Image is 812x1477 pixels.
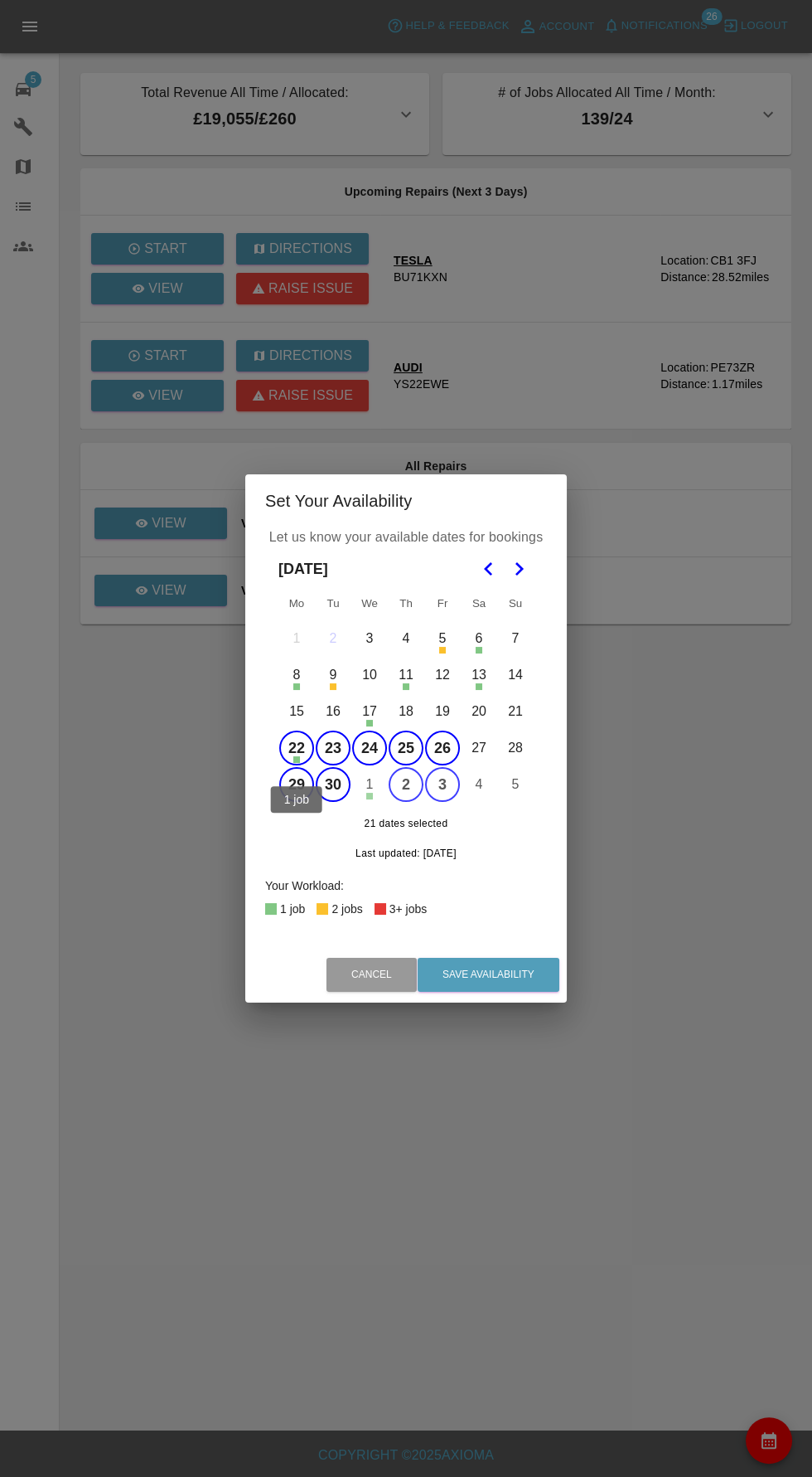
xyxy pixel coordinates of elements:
[279,621,314,656] button: Monday, September 1st, 2025
[389,658,423,692] button: Thursday, September 11th, 2025
[279,731,314,765] button: Monday, September 22nd, 2025, selected
[498,767,533,802] button: Sunday, October 5th, 2025
[355,848,457,859] span: Last updated: [DATE]
[265,876,547,896] div: Your Workload:
[352,731,387,765] button: Wednesday, September 24th, 2025, selected
[425,621,460,656] button: Friday, September 5th, 2025
[245,474,567,527] h2: Set Your Availability
[425,694,460,729] button: Friday, September 19th, 2025
[504,554,534,584] button: Go to the Next Month
[352,694,387,729] button: Wednesday, September 17th, 2025
[498,621,533,656] button: Sunday, September 7th, 2025
[388,587,424,620] th: Thursday
[280,899,305,919] div: 1 job
[351,587,388,620] th: Wednesday
[278,587,315,620] th: Monday
[326,958,417,992] button: Cancel
[389,731,423,765] button: Thursday, September 25th, 2025, selected
[352,767,387,802] button: Wednesday, October 1st, 2025
[352,621,387,656] button: Wednesday, September 3rd, 2025
[474,554,504,584] button: Go to the Previous Month
[462,767,496,802] button: Saturday, October 4th, 2025
[279,658,314,692] button: Monday, September 8th, 2025
[279,694,314,729] button: Monday, September 15th, 2025
[278,587,534,803] table: September 2025
[389,694,423,729] button: Thursday, September 18th, 2025
[462,621,496,656] button: Saturday, September 6th, 2025
[316,767,350,802] button: Tuesday, September 30th, 2025, selected
[497,587,534,620] th: Sunday
[265,527,547,547] p: Let us know your available dates for bookings
[425,658,460,692] button: Friday, September 12th, 2025
[316,658,350,692] button: Tuesday, September 9th, 2025
[498,694,533,729] button: Sunday, September 21st, 2025
[278,816,534,833] span: 21 dates selected
[498,731,533,765] button: Sunday, September 28th, 2025
[425,767,460,802] button: Friday, October 3rd, 2025, selected
[352,658,387,692] button: Wednesday, September 10th, 2025
[462,694,496,729] button: Saturday, September 20th, 2025
[278,551,328,587] span: [DATE]
[462,731,496,765] button: Saturday, September 27th, 2025
[389,899,428,919] div: 3+ jobs
[271,786,322,813] div: 1 job
[315,587,351,620] th: Tuesday
[462,658,496,692] button: Saturday, September 13th, 2025
[389,621,423,656] button: Thursday, September 4th, 2025
[418,958,559,992] button: Save Availability
[331,899,362,919] div: 2 jobs
[389,767,423,802] button: Thursday, October 2nd, 2025, selected
[316,621,350,656] button: Today, Tuesday, September 2nd, 2025
[316,694,350,729] button: Tuesday, September 16th, 2025
[498,658,533,692] button: Sunday, September 14th, 2025
[424,587,461,620] th: Friday
[316,731,350,765] button: Tuesday, September 23rd, 2025, selected
[461,587,497,620] th: Saturday
[425,731,460,765] button: Friday, September 26th, 2025, selected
